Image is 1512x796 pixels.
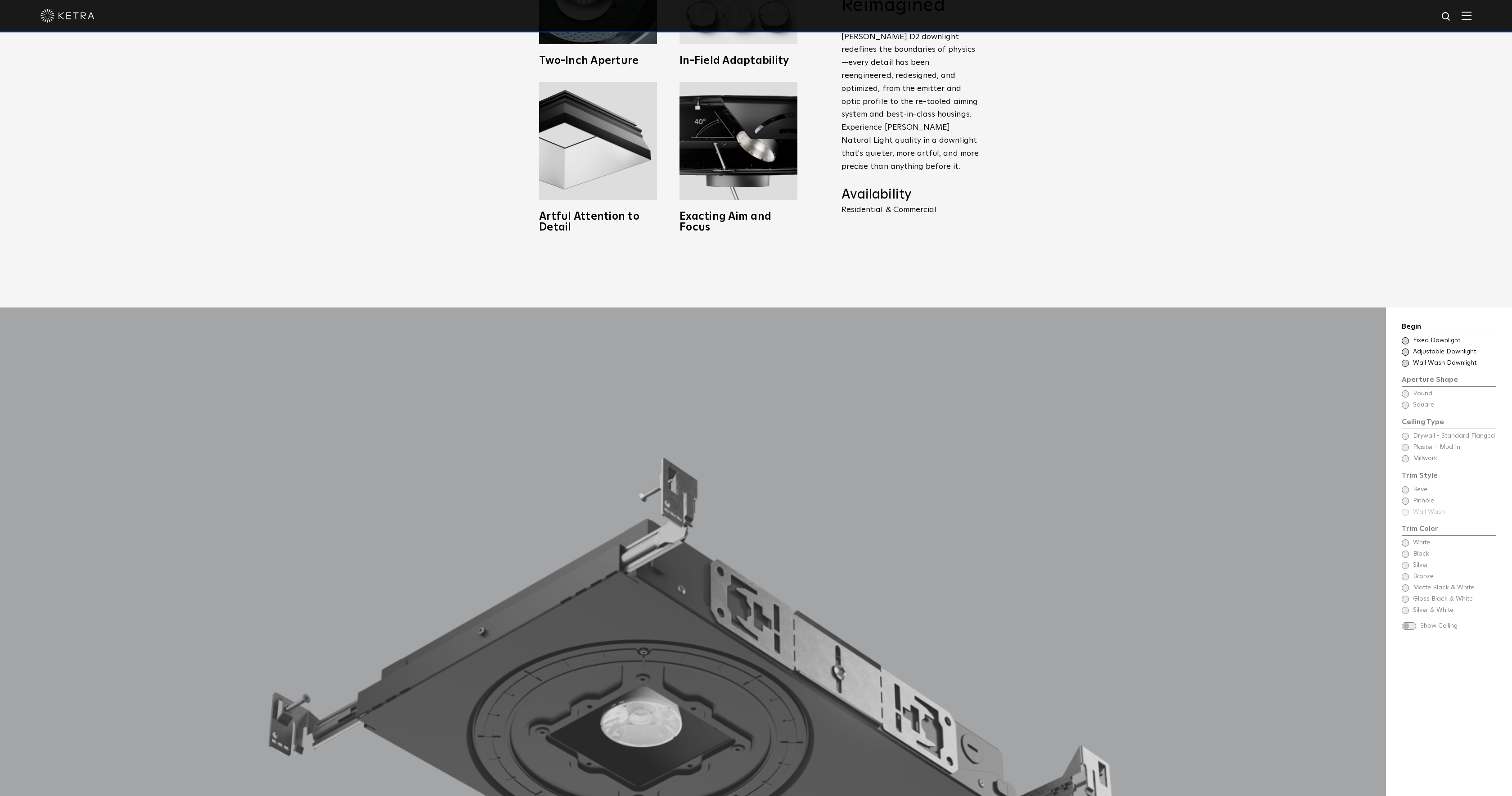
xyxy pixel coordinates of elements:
p: [PERSON_NAME] D2 downlight redefines the boundaries of physics—every detail has been reengineered... [841,31,981,173]
div: Begin [1402,321,1496,334]
span: Show Ceiling [1420,622,1496,631]
img: search icon [1441,11,1452,23]
img: ketra-logo-2019-white [40,9,94,23]
img: Adjustable downlighting with 40 degree tilt [679,82,797,200]
span: Fixed Downlight [1413,336,1495,345]
p: Residential & Commercial [841,206,981,214]
h4: Availability [841,186,981,204]
h3: Exacting Aim and Focus [679,211,797,233]
h3: Two-Inch Aperture [539,55,657,66]
h3: In-Field Adaptability [679,55,797,66]
h3: Artful Attention to Detail [539,211,657,233]
img: Ketra full spectrum lighting fixtures [539,82,657,200]
span: Wall Wash Downlight [1413,359,1495,368]
img: Hamburger%20Nav.svg [1462,11,1471,20]
span: Adjustable Downlight [1413,348,1495,357]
